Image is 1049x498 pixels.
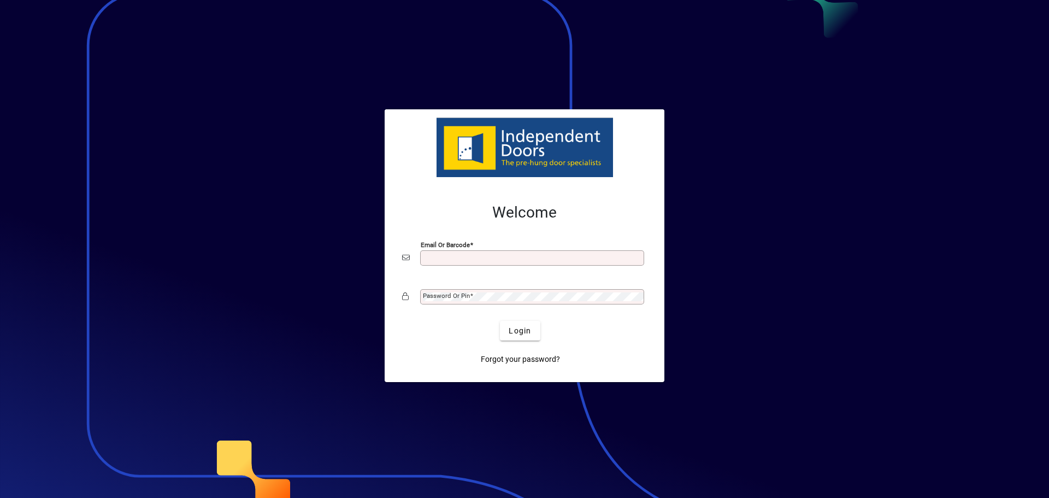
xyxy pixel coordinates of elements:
h2: Welcome [402,203,647,222]
button: Login [500,321,540,341]
span: Forgot your password? [481,354,560,365]
a: Forgot your password? [476,349,564,369]
mat-label: Password or Pin [423,292,470,300]
mat-label: Email or Barcode [421,241,470,249]
span: Login [509,325,531,337]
